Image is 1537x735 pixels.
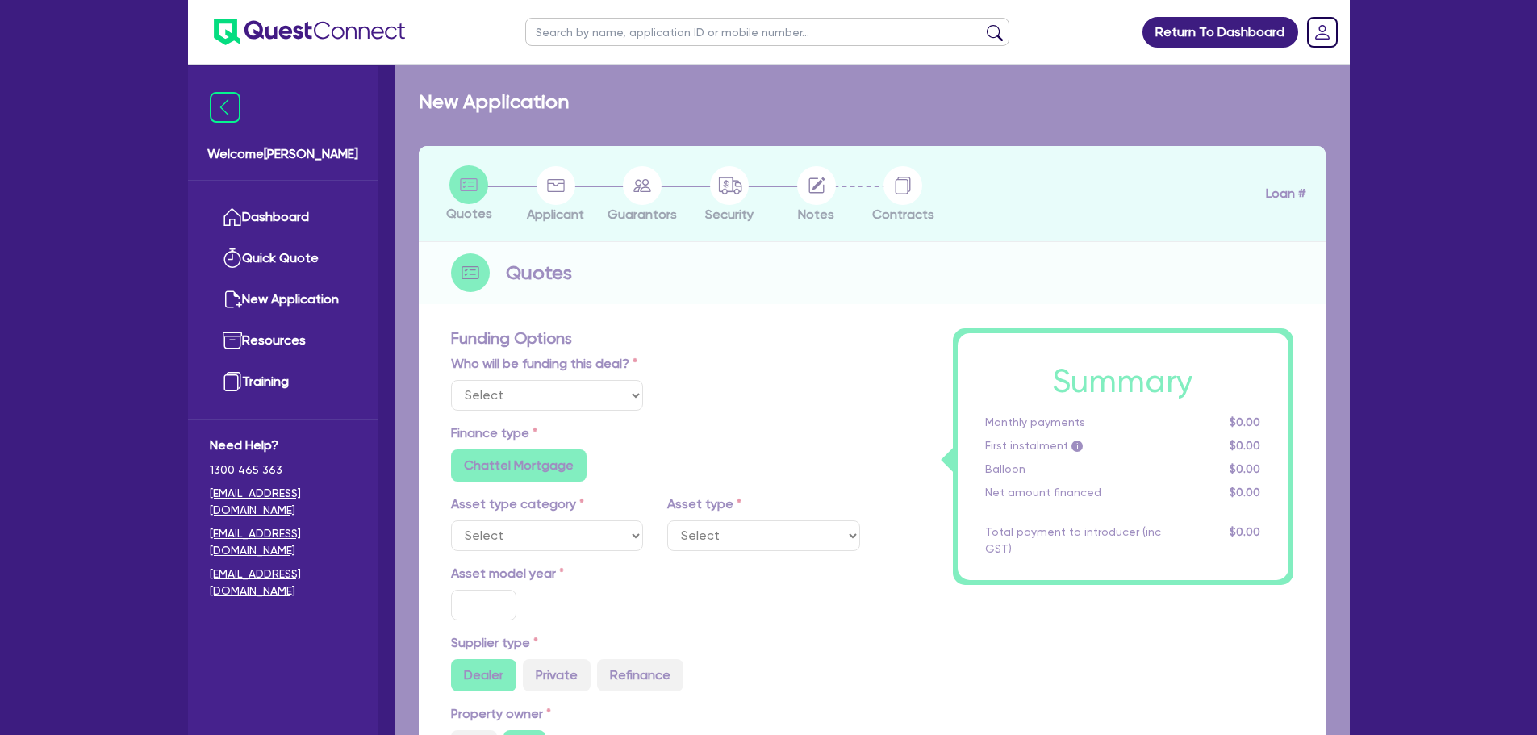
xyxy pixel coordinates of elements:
[210,197,356,238] a: Dashboard
[1142,17,1298,48] a: Return To Dashboard
[214,19,405,45] img: quest-connect-logo-blue
[210,279,356,320] a: New Application
[210,92,240,123] img: icon-menu-close
[210,525,356,559] a: [EMAIL_ADDRESS][DOMAIN_NAME]
[210,566,356,599] a: [EMAIL_ADDRESS][DOMAIN_NAME]
[207,144,358,164] span: Welcome [PERSON_NAME]
[223,290,242,309] img: new-application
[1301,11,1343,53] a: Dropdown toggle
[210,436,356,455] span: Need Help?
[223,248,242,268] img: quick-quote
[210,320,356,361] a: Resources
[210,485,356,519] a: [EMAIL_ADDRESS][DOMAIN_NAME]
[210,238,356,279] a: Quick Quote
[210,361,356,403] a: Training
[210,461,356,478] span: 1300 465 363
[223,372,242,391] img: training
[525,18,1009,46] input: Search by name, application ID or mobile number...
[223,331,242,350] img: resources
